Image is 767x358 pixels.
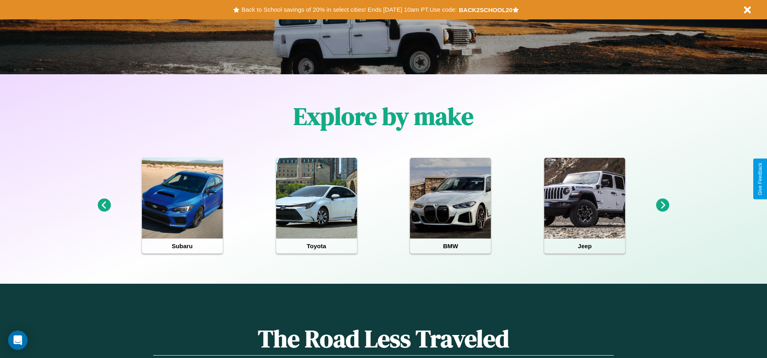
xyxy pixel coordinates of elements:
b: BACK2SCHOOL20 [459,6,513,13]
h4: Jeep [544,239,625,253]
button: Back to School savings of 20% in select cities! Ends [DATE] 10am PT.Use code: [239,4,459,15]
h4: BMW [410,239,491,253]
div: Give Feedback [757,163,763,195]
h1: The Road Less Traveled [153,322,613,356]
h4: Toyota [276,239,357,253]
div: Open Intercom Messenger [8,331,27,350]
h1: Explore by make [294,100,473,133]
h4: Subaru [142,239,223,253]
